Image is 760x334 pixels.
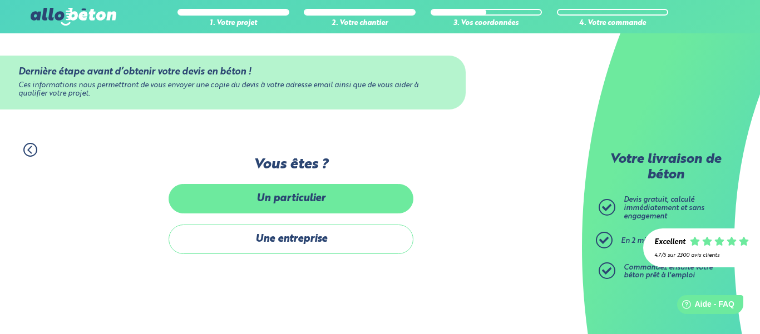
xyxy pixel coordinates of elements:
[169,184,413,213] label: Un particulier
[169,157,413,173] label: Vous êtes ?
[169,225,413,254] label: Une entreprise
[431,19,542,28] div: 3. Vos coordonnées
[661,291,748,322] iframe: Help widget launcher
[304,19,415,28] div: 2. Votre chantier
[31,8,116,26] img: allobéton
[557,19,668,28] div: 4. Votre commande
[177,19,289,28] div: 1. Votre projet
[18,82,447,98] div: Ces informations nous permettront de vous envoyer une copie du devis à votre adresse email ainsi ...
[18,67,447,77] div: Dernière étape avant d’obtenir votre devis en béton !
